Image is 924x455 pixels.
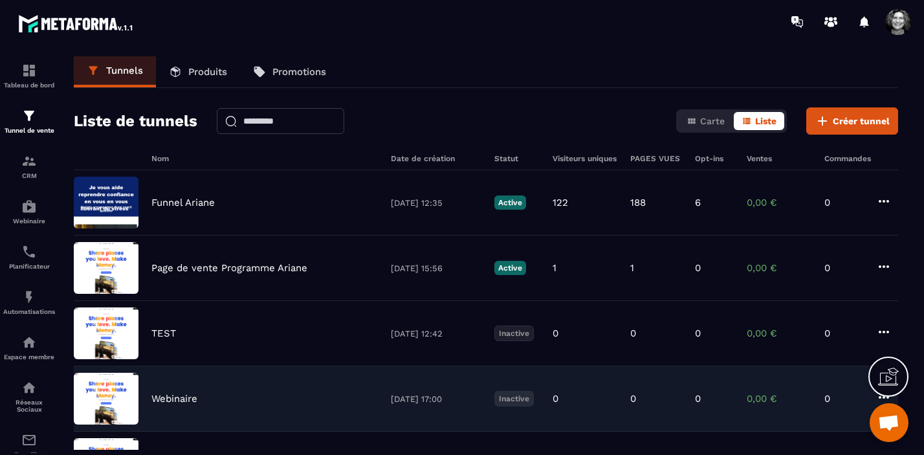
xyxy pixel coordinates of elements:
p: Produits [188,66,227,78]
h6: PAGES VUES [630,154,682,163]
p: Webinaire [3,217,55,225]
h2: Liste de tunnels [74,108,197,134]
a: automationsautomationsWebinaire [3,189,55,234]
a: Ouvrir le chat [870,403,908,442]
p: Active [494,261,526,275]
a: formationformationTunnel de vente [3,98,55,144]
button: Créer tunnel [806,107,898,135]
a: automationsautomationsEspace membre [3,325,55,370]
a: Promotions [240,56,339,87]
p: 0 [553,327,558,339]
p: 0,00 € [747,327,811,339]
p: 0 [824,327,863,339]
p: 0 [630,393,636,405]
p: CRM [3,172,55,179]
h6: Opt-ins [695,154,734,163]
p: [DATE] 15:56 [391,263,481,273]
p: 6 [695,197,701,208]
img: social-network [21,380,37,395]
a: Tunnels [74,56,156,87]
img: image [74,177,138,228]
p: Inactive [494,391,534,406]
h6: Commandes [824,154,871,163]
h6: Nom [151,154,378,163]
p: 0,00 € [747,197,811,208]
button: Liste [734,112,784,130]
p: 0 [695,327,701,339]
p: Promotions [272,66,326,78]
img: formation [21,63,37,78]
span: Carte [700,116,725,126]
p: Page de vente Programme Ariane [151,262,307,274]
a: Produits [156,56,240,87]
a: formationformationCRM [3,144,55,189]
p: 0,00 € [747,262,811,274]
img: automations [21,289,37,305]
img: formation [21,108,37,124]
img: formation [21,153,37,169]
p: 0 [695,262,701,274]
p: Réseaux Sociaux [3,399,55,413]
p: TEST [151,327,176,339]
p: Webinaire [151,393,197,405]
img: scheduler [21,244,37,260]
p: 1 [630,262,634,274]
img: automations [21,335,37,350]
img: logo [18,12,135,35]
img: image [74,373,138,425]
img: image [74,242,138,294]
h6: Date de création [391,154,481,163]
p: 188 [630,197,646,208]
p: [DATE] 12:42 [391,329,481,338]
p: Automatisations [3,308,55,315]
p: Inactive [494,326,534,341]
p: [DATE] 12:35 [391,198,481,208]
span: Créer tunnel [833,115,890,128]
img: image [74,307,138,359]
p: 1 [553,262,556,274]
img: automations [21,199,37,214]
a: schedulerschedulerPlanificateur [3,234,55,280]
h6: Visiteurs uniques [553,154,617,163]
p: Espace membre [3,353,55,361]
span: Liste [755,116,776,126]
h6: Ventes [747,154,811,163]
p: 0 [824,197,863,208]
p: 0 [695,393,701,405]
p: 0 [630,327,636,339]
p: Tunnel de vente [3,127,55,134]
img: email [21,432,37,448]
p: Active [494,195,526,210]
p: [DATE] 17:00 [391,394,481,404]
p: 0 [553,393,558,405]
p: 0 [824,393,863,405]
button: Carte [679,112,732,130]
a: automationsautomationsAutomatisations [3,280,55,325]
p: Tableau de bord [3,82,55,89]
p: Funnel Ariane [151,197,215,208]
p: 0 [824,262,863,274]
h6: Statut [494,154,540,163]
p: 0,00 € [747,393,811,405]
p: 122 [553,197,568,208]
p: Tunnels [106,65,143,76]
a: social-networksocial-networkRéseaux Sociaux [3,370,55,423]
p: Planificateur [3,263,55,270]
a: formationformationTableau de bord [3,53,55,98]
